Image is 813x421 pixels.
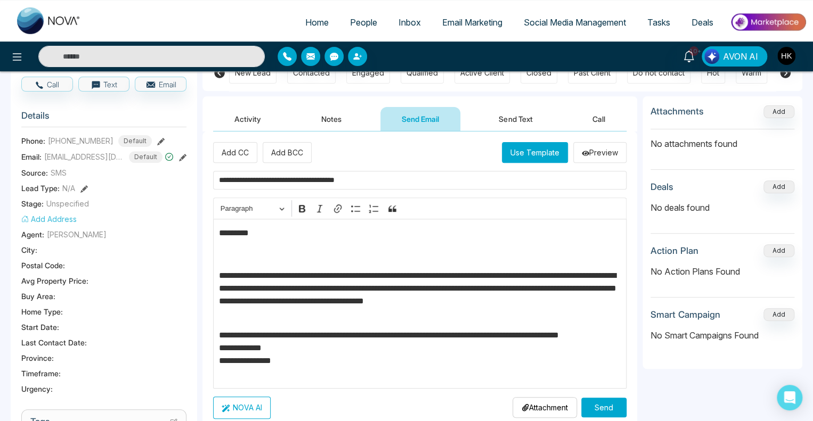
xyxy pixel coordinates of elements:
[676,46,702,65] a: 10+
[21,198,44,209] span: Stage:
[571,107,627,131] button: Call
[651,129,794,150] p: No attachments found
[21,291,55,302] span: Buy Area :
[213,397,271,419] button: NOVA AI
[21,260,65,271] span: Postal Code :
[350,17,377,28] span: People
[777,385,802,410] div: Open Intercom Messenger
[651,106,704,117] h3: Attachments
[129,151,162,163] span: Default
[300,107,363,131] button: Notes
[51,167,67,178] span: SMS
[526,68,551,78] div: Closed
[21,244,37,255] span: City :
[742,68,761,78] div: Warm
[522,402,568,413] p: Attachment
[380,107,460,131] button: Send Email
[21,167,48,178] span: Source:
[235,68,271,78] div: New Lead
[21,135,45,146] span: Phone:
[62,183,75,194] span: N/A
[702,46,767,67] button: AVON AI
[47,229,107,240] span: [PERSON_NAME]
[21,352,54,364] span: Province :
[477,107,554,131] button: Send Text
[21,321,59,333] span: Start Date :
[777,47,795,65] img: User Avatar
[432,12,513,32] a: Email Marketing
[763,105,794,118] button: Add
[574,68,611,78] div: Past Client
[21,275,88,286] span: Avg Property Price :
[21,183,60,194] span: Lead Type:
[78,77,130,92] button: Text
[651,309,720,320] h3: Smart Campaign
[21,306,63,317] span: Home Type :
[647,17,670,28] span: Tasks
[651,265,794,278] p: No Action Plans Found
[399,17,421,28] span: Inbox
[460,68,504,78] div: Active Client
[513,12,637,32] a: Social Media Management
[442,17,502,28] span: Email Marketing
[46,198,89,209] span: Unspecified
[21,151,42,162] span: Email:
[21,77,73,92] button: Call
[21,229,44,240] span: Agent:
[763,180,794,193] button: Add
[651,201,794,214] p: No deals found
[573,142,627,163] button: Preview
[707,68,719,78] div: Hot
[21,337,87,348] span: Last Contact Date :
[502,142,568,163] button: Use Template
[637,12,681,32] a: Tasks
[407,68,438,78] div: Qualified
[221,202,276,215] span: Paragraph
[263,142,312,163] button: Add BCC
[21,368,61,379] span: Timeframe :
[689,46,698,56] span: 10+
[651,329,794,342] p: No Smart Campaigns Found
[305,17,329,28] span: Home
[48,135,113,146] span: [PHONE_NUMBER]
[21,110,186,127] h3: Details
[295,12,339,32] a: Home
[216,200,289,217] button: Paragraph
[692,17,713,28] span: Deals
[213,219,627,389] div: Editor editing area: main
[651,181,673,192] h3: Deals
[21,383,53,394] span: Urgency :
[213,142,257,163] button: Add CC
[524,17,626,28] span: Social Media Management
[293,68,330,78] div: Contacted
[213,107,282,131] button: Activity
[44,151,124,162] span: [EMAIL_ADDRESS][DOMAIN_NAME]
[651,245,698,256] h3: Action Plan
[723,50,758,63] span: AVON AI
[21,213,77,225] button: Add Address
[763,244,794,257] button: Add
[763,308,794,321] button: Add
[681,12,724,32] a: Deals
[581,398,627,417] button: Send
[118,135,152,147] span: Default
[135,77,186,92] button: Email
[213,197,627,218] div: Editor toolbar
[17,7,81,34] img: Nova CRM Logo
[388,12,432,32] a: Inbox
[633,68,685,78] div: Do not contact
[352,68,384,78] div: Engaged
[763,106,794,115] span: Add
[339,12,388,32] a: People
[704,49,719,64] img: Lead Flow
[729,10,807,34] img: Market-place.gif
